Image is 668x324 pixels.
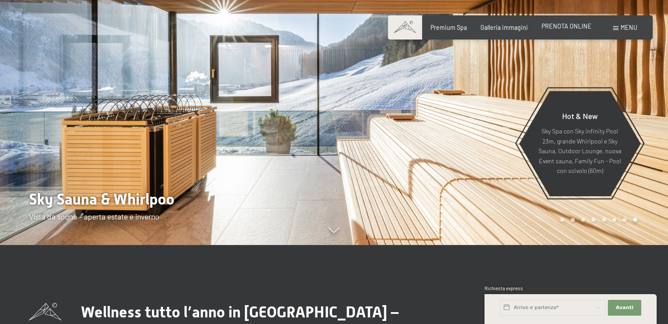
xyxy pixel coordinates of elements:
div: Carousel Page 8 (Current Slide) [633,218,637,222]
div: Carousel Page 6 [612,218,617,222]
div: Carousel Page 5 [602,218,606,222]
span: Hot & New [562,111,597,121]
span: Avanti [616,304,633,311]
div: Carousel Page 1 [560,218,564,222]
a: Premium Spa [430,24,467,31]
div: Carousel Page 3 [581,218,585,222]
a: PRENOTA ONLINE [542,22,592,30]
button: Avanti [608,300,641,316]
span: Menu [621,24,637,31]
div: Carousel Page 2 [571,218,575,222]
div: Carousel Pagination [557,218,637,222]
a: Galleria immagini [480,24,528,31]
div: Carousel Page 7 [622,218,627,222]
span: Richiesta express [484,285,523,291]
a: Hot & New Sky Spa con Sky infinity Pool 23m, grande Whirlpool e Sky Sauna, Outdoor Lounge, nuova ... [518,90,641,197]
div: Carousel Page 4 [591,218,596,222]
p: Sky Spa con Sky infinity Pool 23m, grande Whirlpool e Sky Sauna, Outdoor Lounge, nuova Event saun... [538,126,621,176]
